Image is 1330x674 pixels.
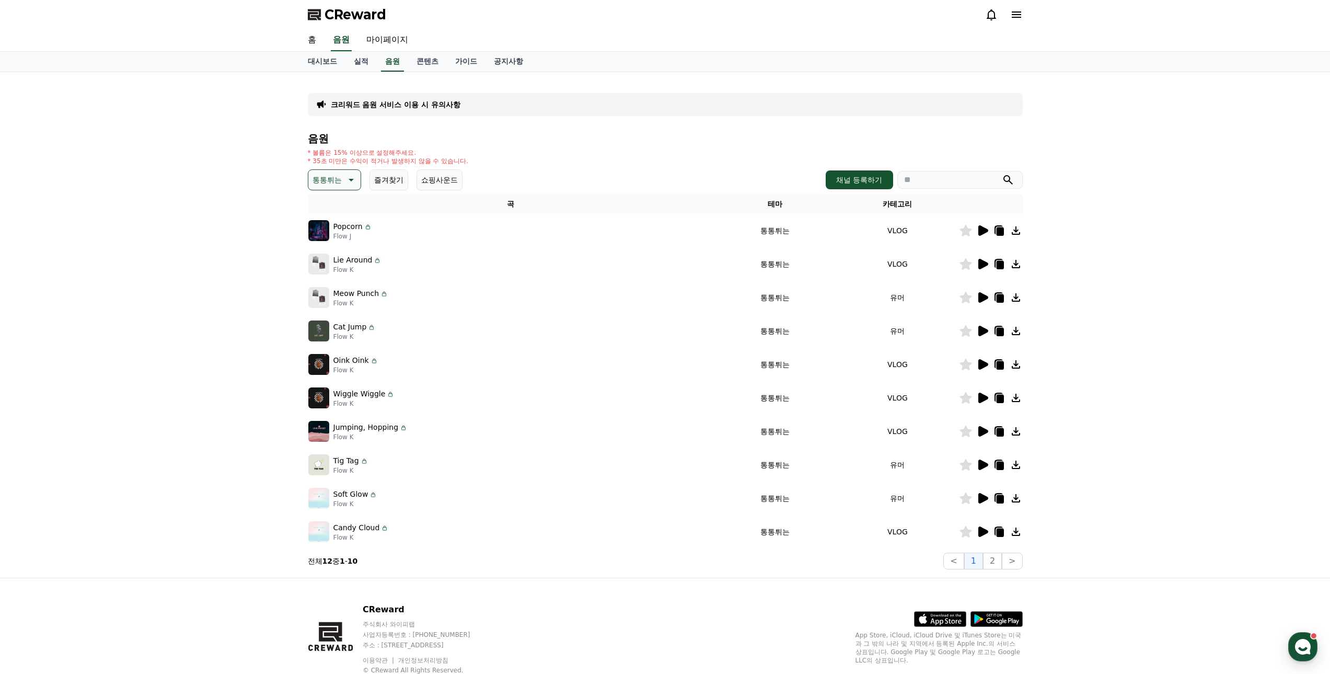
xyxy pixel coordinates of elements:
[333,500,378,508] p: Flow K
[363,641,490,649] p: 주소 : [STREET_ADDRESS]
[943,553,964,569] button: <
[308,148,469,157] p: * 볼륨은 15% 이상으로 설정해주세요.
[348,557,357,565] strong: 10
[333,333,376,341] p: Flow K
[714,482,836,515] td: 통통튀는
[322,557,332,565] strong: 12
[983,553,1002,569] button: 2
[836,448,958,482] td: 유머
[836,482,958,515] td: 유머
[308,321,329,341] img: music
[714,381,836,415] td: 통통튀는
[331,99,460,110] a: 크리워드 음원 서비스 이용 시 유의사항
[333,232,372,241] p: Flow J
[333,489,368,500] p: Soft Glow
[714,247,836,281] td: 통통튀는
[308,556,358,566] p: 전체 중 -
[308,454,329,475] img: music
[417,169,462,190] button: 쇼핑사운드
[308,354,329,375] img: music
[363,620,490,629] p: 주식회사 와이피랩
[836,348,958,381] td: VLOG
[345,52,377,72] a: 실적
[836,515,958,549] td: VLOG
[381,52,404,72] a: 음원
[308,387,329,408] img: music
[714,448,836,482] td: 통통튀는
[333,255,373,266] p: Lie Around
[714,515,836,549] td: 통통튀는
[836,415,958,448] td: VLOG
[333,533,389,542] p: Flow K
[363,657,396,664] a: 이용약관
[308,421,329,442] img: music
[308,157,469,165] p: * 35초 미만은 수익이 적거나 발생하지 않을 수 있습니다.
[333,522,380,533] p: Candy Cloud
[836,214,958,247] td: VLOG
[308,488,329,509] img: music
[333,433,408,441] p: Flow K
[299,52,345,72] a: 대시보드
[836,381,958,415] td: VLOG
[299,29,325,51] a: 홈
[333,299,389,307] p: Flow K
[308,133,1023,144] h4: 음원
[369,169,408,190] button: 즐겨찾기
[714,314,836,348] td: 통통튀는
[836,247,958,281] td: VLOG
[333,389,386,399] p: Wiggle Wiggle
[313,173,342,187] p: 통통튀는
[964,553,983,569] button: 1
[714,195,836,214] th: 테마
[836,314,958,348] td: 유머
[333,466,368,475] p: Flow K
[1002,553,1022,569] button: >
[333,288,379,299] p: Meow Punch
[398,657,448,664] a: 개인정보처리방침
[308,521,329,542] img: music
[485,52,531,72] a: 공지사항
[855,631,1023,665] p: App Store, iCloud, iCloud Drive 및 iTunes Store는 미국과 그 밖의 나라 및 지역에서 등록된 Apple Inc.의 서비스 상표입니다. Goo...
[408,52,447,72] a: 콘텐츠
[308,220,329,241] img: music
[836,195,958,214] th: 카테고리
[363,631,490,639] p: 사업자등록번호 : [PHONE_NUMBER]
[308,287,329,308] img: music
[308,254,329,275] img: music
[308,6,386,23] a: CReward
[308,195,714,214] th: 곡
[325,6,386,23] span: CReward
[714,281,836,314] td: 통통튀는
[331,29,352,51] a: 음원
[363,603,490,616] p: CReward
[333,266,382,274] p: Flow K
[340,557,345,565] strong: 1
[714,348,836,381] td: 통통튀는
[714,415,836,448] td: 통통튀는
[333,455,359,466] p: Tig Tag
[333,322,367,333] p: Cat Jump
[333,366,378,374] p: Flow K
[333,221,363,232] p: Popcorn
[714,214,836,247] td: 통통튀는
[836,281,958,314] td: 유머
[333,422,399,433] p: Jumping, Hopping
[333,399,395,408] p: Flow K
[308,169,361,190] button: 통통튀는
[358,29,417,51] a: 마이페이지
[826,170,893,189] button: 채널 등록하기
[447,52,485,72] a: 가이드
[333,355,369,366] p: Oink Oink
